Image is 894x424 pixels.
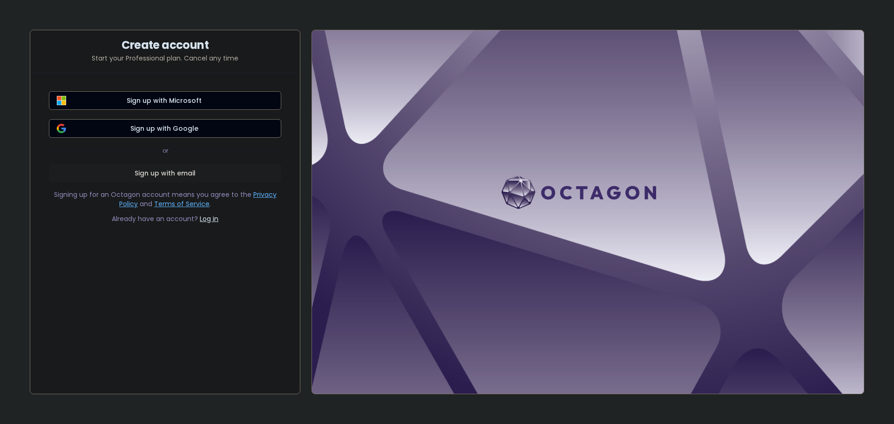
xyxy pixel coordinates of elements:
[55,96,273,105] span: Sign up with Microsoft
[119,190,277,209] a: Privacy Policy
[200,214,218,223] a: Log in
[49,54,281,63] p: Start your Professional plan. Cancel any time
[55,124,273,133] span: Sign up with Google
[49,40,281,51] div: Create account
[49,91,281,110] button: Sign up with Microsoft
[49,190,281,209] div: Signing up for an Octagon account means you agree to the and .
[49,164,281,182] a: Sign up with email
[49,214,281,223] div: Already have an account?
[163,147,168,155] div: or
[154,199,210,209] a: Terms of Service
[49,119,281,138] button: Sign up with Google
